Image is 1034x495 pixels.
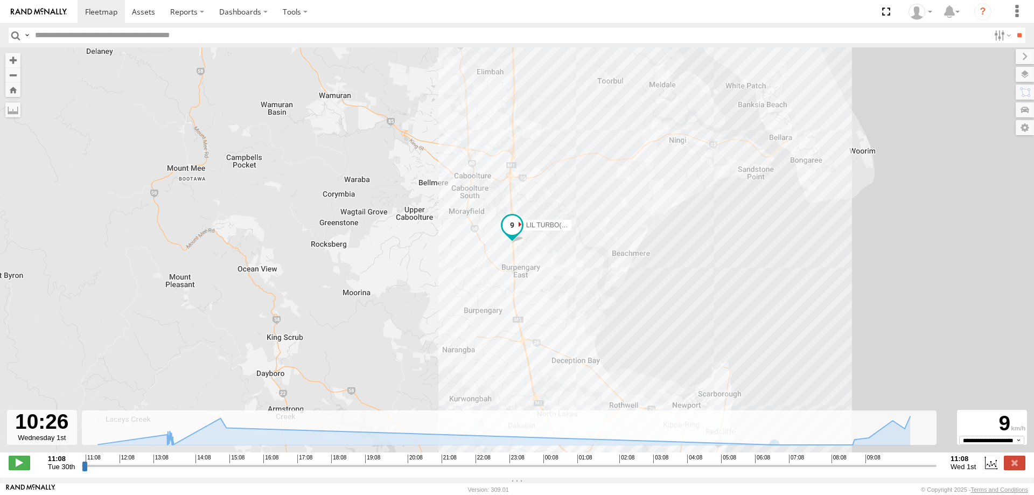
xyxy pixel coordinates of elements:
[959,412,1025,436] div: 9
[974,3,991,20] i: ?
[526,221,609,228] span: LIL TURBO(SMALL TRUCK)
[1016,120,1034,135] label: Map Settings
[442,455,457,463] span: 21:08
[905,4,936,20] div: Laura Van Bruggen
[951,455,976,463] strong: 11:08
[865,455,881,463] span: 09:08
[365,455,380,463] span: 19:08
[195,455,211,463] span: 14:08
[9,456,30,470] label: Play/Stop
[990,27,1013,43] label: Search Filter Options
[86,455,101,463] span: 11:08
[408,455,423,463] span: 20:08
[11,8,67,16] img: rand-logo.svg
[263,455,278,463] span: 16:08
[48,463,75,471] span: Tue 30th Sep 2025
[832,455,847,463] span: 08:08
[619,455,634,463] span: 02:08
[297,455,312,463] span: 17:08
[543,455,558,463] span: 00:08
[653,455,668,463] span: 03:08
[6,484,55,495] a: Visit our Website
[229,455,244,463] span: 15:08
[1004,456,1025,470] label: Close
[687,455,702,463] span: 04:08
[153,455,169,463] span: 13:08
[5,82,20,97] button: Zoom Home
[971,486,1028,493] a: Terms and Conditions
[5,102,20,117] label: Measure
[476,455,491,463] span: 22:08
[23,27,31,43] label: Search Query
[331,455,346,463] span: 18:08
[509,455,525,463] span: 23:08
[5,53,20,67] button: Zoom in
[577,455,592,463] span: 01:08
[921,486,1028,493] div: © Copyright 2025 -
[5,67,20,82] button: Zoom out
[755,455,770,463] span: 06:08
[48,455,75,463] strong: 11:08
[468,486,509,493] div: Version: 309.01
[120,455,135,463] span: 12:08
[721,455,736,463] span: 05:08
[789,455,804,463] span: 07:08
[951,463,976,471] span: Wed 1st Oct 2025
